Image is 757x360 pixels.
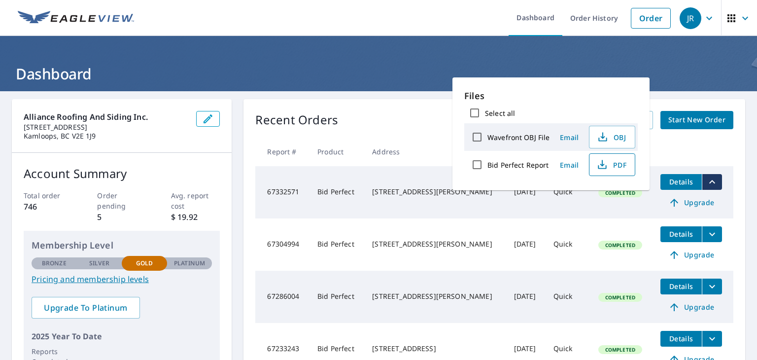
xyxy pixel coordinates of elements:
button: detailsBtn-67233243 [660,331,702,347]
div: JR [680,7,701,29]
a: Upgrade To Platinum [32,297,140,319]
span: Completed [599,346,641,353]
span: Upgrade To Platinum [39,302,132,313]
div: [STREET_ADDRESS][PERSON_NAME] [372,291,498,301]
td: [DATE] [506,271,546,323]
span: Details [666,282,696,291]
span: Completed [599,242,641,249]
td: [DATE] [506,166,546,218]
span: Completed [599,189,641,196]
button: detailsBtn-67286004 [660,279,702,294]
p: Order pending [97,190,146,211]
p: Alliance Roofing And Siding Inc. [24,111,188,123]
p: Kamloops, BC V2E 1J9 [24,132,188,141]
label: Bid Perfect Report [487,160,549,170]
a: Upgrade [660,247,722,263]
button: filesDropdownBtn-67233243 [702,331,722,347]
p: Silver [89,259,110,268]
td: Quick [546,166,590,218]
div: [STREET_ADDRESS][PERSON_NAME] [372,187,498,197]
button: detailsBtn-67332571 [660,174,702,190]
td: Quick [546,218,590,271]
p: Account Summary [24,165,220,182]
span: Start New Order [668,114,725,126]
span: OBJ [595,131,627,143]
p: 746 [24,201,73,213]
td: Bid Perfect [310,218,364,271]
img: EV Logo [18,11,134,26]
span: Email [557,160,581,170]
p: Platinum [174,259,205,268]
p: Avg. report cost [171,190,220,211]
span: Completed [599,294,641,301]
button: PDF [589,153,635,176]
td: 67304994 [255,218,310,271]
p: $ 19.92 [171,211,220,223]
label: Wavefront OBJ File [487,133,550,142]
p: [STREET_ADDRESS] [24,123,188,132]
p: Gold [136,259,153,268]
p: Total order [24,190,73,201]
p: 2025 Year To Date [32,330,212,342]
span: PDF [595,159,627,171]
th: Address [364,137,506,166]
button: filesDropdownBtn-67286004 [702,279,722,294]
span: Details [666,229,696,239]
span: Upgrade [666,197,716,209]
button: filesDropdownBtn-67332571 [702,174,722,190]
button: Email [553,157,585,173]
button: filesDropdownBtn-67304994 [702,226,722,242]
p: Bronze [42,259,67,268]
td: Quick [546,271,590,323]
span: Details [666,334,696,343]
th: Report # [255,137,310,166]
label: Select all [485,108,515,118]
div: [STREET_ADDRESS][PERSON_NAME] [372,239,498,249]
p: Membership Level [32,239,212,252]
td: Bid Perfect [310,166,364,218]
th: Product [310,137,364,166]
p: 5 [97,211,146,223]
div: [STREET_ADDRESS] [372,344,498,354]
td: 67332571 [255,166,310,218]
button: OBJ [589,126,635,148]
a: Start New Order [660,111,733,129]
a: Upgrade [660,195,722,211]
a: Upgrade [660,299,722,315]
td: [DATE] [506,218,546,271]
span: Upgrade [666,249,716,261]
span: Upgrade [666,301,716,313]
a: Order [631,8,671,29]
button: Email [553,130,585,145]
span: Details [666,177,696,186]
button: detailsBtn-67304994 [660,226,702,242]
td: 67286004 [255,271,310,323]
span: Email [557,133,581,142]
p: Recent Orders [255,111,338,129]
a: Pricing and membership levels [32,273,212,285]
td: Bid Perfect [310,271,364,323]
h1: Dashboard [12,64,745,84]
p: Files [464,89,638,103]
